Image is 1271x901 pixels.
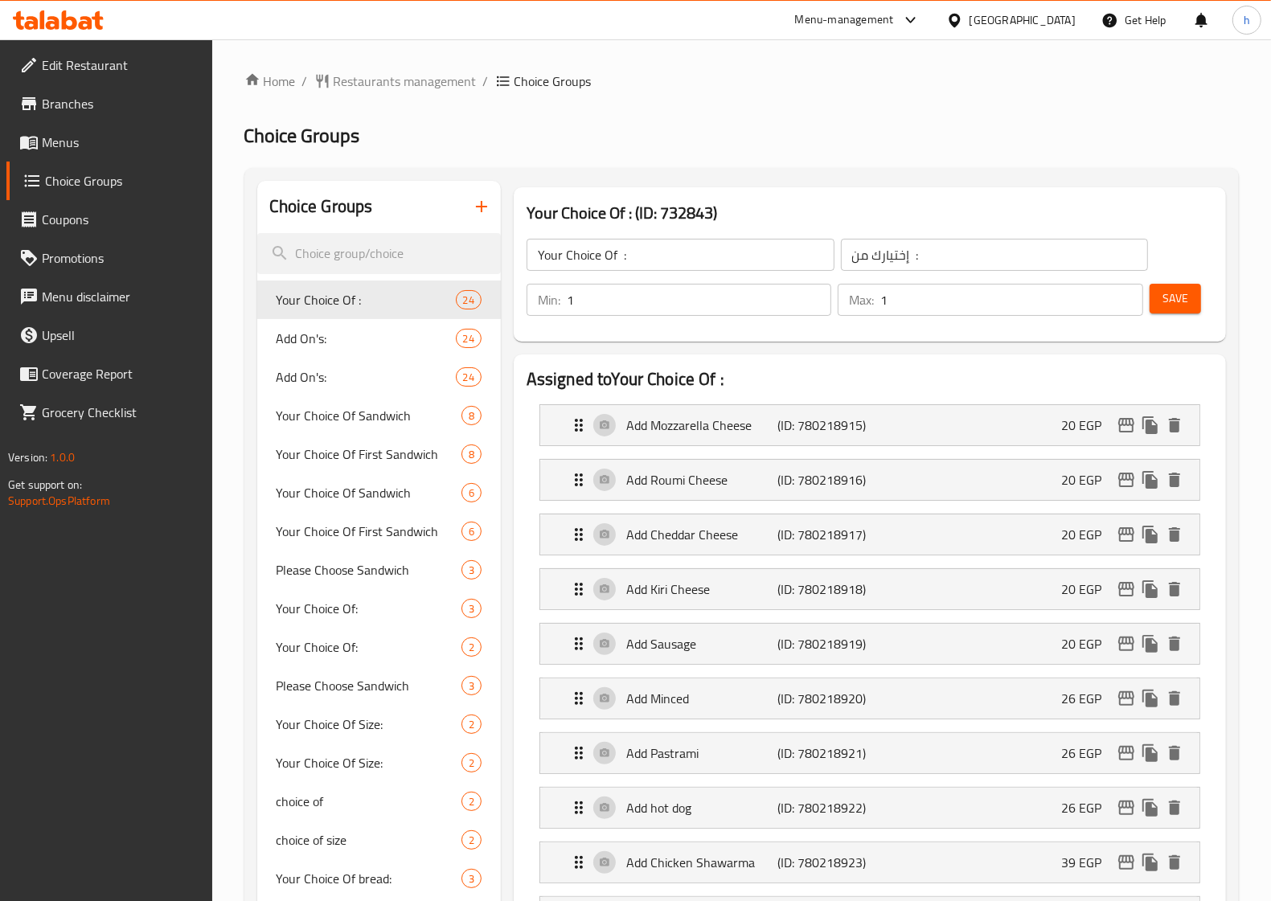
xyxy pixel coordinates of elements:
[1138,522,1162,547] button: duplicate
[626,416,778,435] p: Add Mozzarella Cheese
[456,329,482,348] div: Choices
[778,798,879,817] p: (ID: 780218922)
[778,853,879,872] p: (ID: 780218923)
[1114,850,1138,874] button: edit
[540,678,1199,719] div: Expand
[42,326,199,345] span: Upsell
[527,835,1213,890] li: Expand
[540,842,1199,883] div: Expand
[1061,525,1114,544] p: 20 EGP
[462,833,481,848] span: 2
[1061,853,1114,872] p: 39 EGP
[1244,11,1250,29] span: h
[257,281,501,319] div: Your Choice Of :24
[527,453,1213,507] li: Expand
[277,753,461,772] span: Your Choice Of Size:
[626,689,778,708] p: Add Minced
[1162,468,1187,492] button: delete
[1162,741,1187,765] button: delete
[1162,289,1188,309] span: Save
[462,485,481,501] span: 6
[42,94,199,113] span: Branches
[6,393,212,432] a: Grocery Checklist
[538,290,560,309] p: Min:
[462,408,481,424] span: 8
[277,637,461,657] span: Your Choice Of:
[1162,413,1187,437] button: delete
[461,792,482,811] div: Choices
[6,354,212,393] a: Coverage Report
[257,435,501,473] div: Your Choice Of First Sandwich8
[527,671,1213,726] li: Expand
[1138,850,1162,874] button: duplicate
[50,447,75,468] span: 1.0.0
[461,444,482,464] div: Choices
[6,46,212,84] a: Edit Restaurant
[277,560,461,580] span: Please Choose Sandwich
[6,316,212,354] a: Upsell
[6,200,212,239] a: Coupons
[257,859,501,898] div: Your Choice Of bread:3
[540,514,1199,555] div: Expand
[8,474,82,495] span: Get support on:
[795,10,894,30] div: Menu-management
[257,628,501,666] div: Your Choice Of:2
[540,460,1199,500] div: Expand
[626,798,778,817] p: Add hot dog
[527,616,1213,671] li: Expand
[461,560,482,580] div: Choices
[42,133,199,152] span: Menus
[257,743,501,782] div: Your Choice Of Size:2
[540,788,1199,828] div: Expand
[257,589,501,628] div: Your Choice Of:3
[277,290,456,309] span: Your Choice Of :
[626,634,778,653] p: Add Sausage
[457,370,481,385] span: 24
[257,319,501,358] div: Add On's:24
[1061,743,1114,763] p: 26 EGP
[1061,470,1114,489] p: 20 EGP
[462,678,481,694] span: 3
[540,405,1199,445] div: Expand
[540,733,1199,773] div: Expand
[1114,577,1138,601] button: edit
[462,601,481,616] span: 3
[244,117,360,154] span: Choice Groups
[626,853,778,872] p: Add Chicken Shawarma
[457,293,481,308] span: 24
[1162,632,1187,656] button: delete
[462,871,481,887] span: 3
[277,406,461,425] span: Your Choice Of Sandwich
[1114,468,1138,492] button: edit
[515,72,592,91] span: Choice Groups
[42,403,199,422] span: Grocery Checklist
[483,72,489,91] li: /
[461,637,482,657] div: Choices
[461,483,482,502] div: Choices
[6,162,212,200] a: Choice Groups
[1150,284,1201,313] button: Save
[257,233,501,274] input: search
[1138,796,1162,820] button: duplicate
[1114,741,1138,765] button: edit
[277,715,461,734] span: Your Choice Of Size:
[849,290,874,309] p: Max:
[527,398,1213,453] li: Expand
[8,490,110,511] a: Support.OpsPlatform
[457,331,481,346] span: 24
[461,753,482,772] div: Choices
[1162,796,1187,820] button: delete
[6,239,212,277] a: Promotions
[277,329,456,348] span: Add On's:
[462,756,481,771] span: 2
[540,624,1199,664] div: Expand
[461,830,482,850] div: Choices
[42,210,199,229] span: Coupons
[461,406,482,425] div: Choices
[527,726,1213,780] li: Expand
[527,780,1213,835] li: Expand
[456,290,482,309] div: Choices
[257,358,501,396] div: Add On's:24
[42,287,199,306] span: Menu disclaimer
[778,525,879,544] p: (ID: 780218917)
